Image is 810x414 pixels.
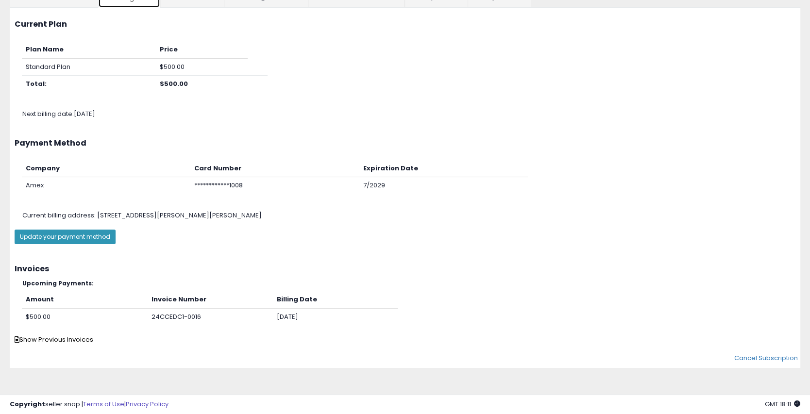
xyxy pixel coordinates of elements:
[273,291,398,308] th: Billing Date
[148,291,272,308] th: Invoice Number
[734,353,798,363] a: Cancel Subscription
[148,308,272,325] td: 24CCEDC1-0016
[15,335,93,344] span: Show Previous Invoices
[22,160,190,177] th: Company
[15,265,795,273] h3: Invoices
[126,399,169,409] a: Privacy Policy
[10,399,45,409] strong: Copyright
[26,79,47,88] b: Total:
[765,399,800,409] span: 2025-10-14 18:11 GMT
[22,58,156,76] td: Standard Plan
[10,400,169,409] div: seller snap | |
[359,160,528,177] th: Expiration Date
[22,211,96,220] span: Current billing address:
[22,308,148,325] td: $500.00
[22,177,190,194] td: Amex
[15,139,795,148] h3: Payment Method
[190,160,359,177] th: Card Number
[359,177,528,194] td: 7/2029
[22,291,148,308] th: Amount
[22,41,156,58] th: Plan Name
[273,308,398,325] td: [DATE]
[156,58,248,76] td: $500.00
[83,399,124,409] a: Terms of Use
[156,41,248,58] th: Price
[15,20,795,29] h3: Current Plan
[15,230,116,244] button: Update your payment method
[160,79,188,88] b: $500.00
[22,280,795,286] h5: Upcoming Payments:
